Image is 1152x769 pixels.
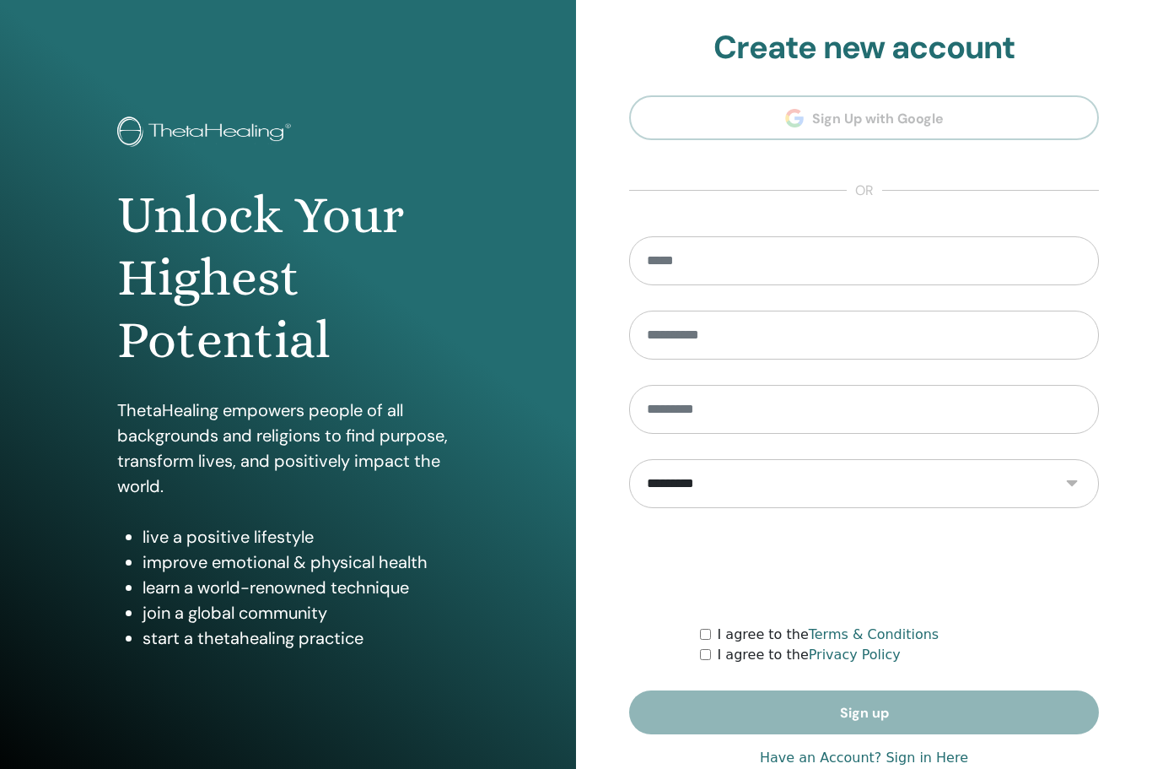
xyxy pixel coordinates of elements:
li: start a thetahealing practice [143,625,459,651]
h1: Unlock Your Highest Potential [117,184,459,372]
h2: Create new account [629,29,1099,68]
li: join a global community [143,600,459,625]
span: or [847,181,882,201]
iframe: reCAPTCHA [736,533,993,599]
a: Terms & Conditions [809,626,939,642]
p: ThetaHealing empowers people of all backgrounds and religions to find purpose, transform lives, a... [117,398,459,499]
label: I agree to the [718,625,939,645]
li: improve emotional & physical health [143,550,459,575]
li: live a positive lifestyle [143,524,459,550]
li: learn a world-renowned technique [143,575,459,600]
a: Privacy Policy [809,647,901,663]
a: Have an Account? Sign in Here [760,748,968,768]
label: I agree to the [718,645,901,665]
